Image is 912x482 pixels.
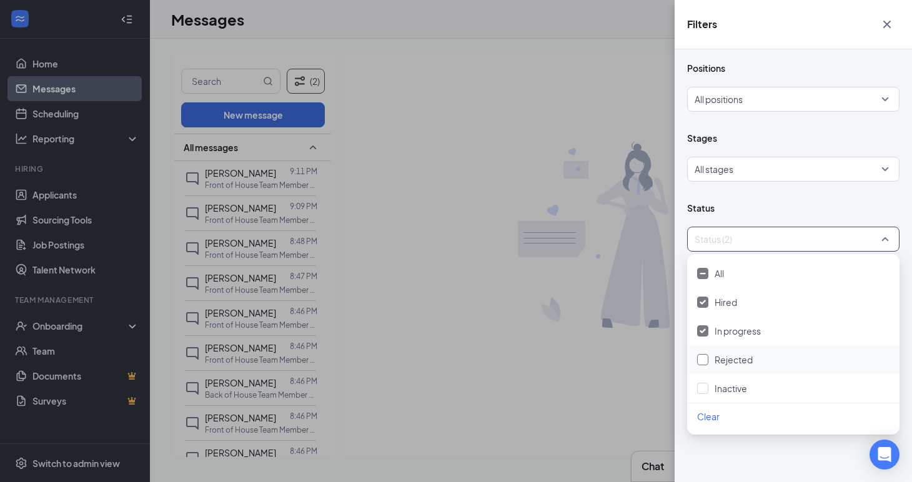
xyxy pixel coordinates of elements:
[715,383,747,394] span: Inactive
[697,411,720,422] span: Clear
[687,374,900,403] div: Inactive
[687,132,900,144] span: Stages
[715,325,761,337] span: In progress
[715,268,724,279] span: All
[715,297,737,308] span: Hired
[687,317,900,345] div: In progress
[687,202,900,214] span: Status
[870,440,900,470] div: Open Intercom Messenger
[687,62,900,74] span: Positions
[687,345,900,374] div: Rejected
[880,17,895,32] svg: Cross
[687,259,900,288] div: All
[700,272,706,275] img: checkbox
[687,403,730,430] button: Clear
[875,12,900,36] button: Cross
[700,328,706,333] img: checkbox
[687,17,717,31] h5: Filters
[715,354,753,365] span: Rejected
[687,288,900,317] div: Hired
[700,300,706,305] img: checkbox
